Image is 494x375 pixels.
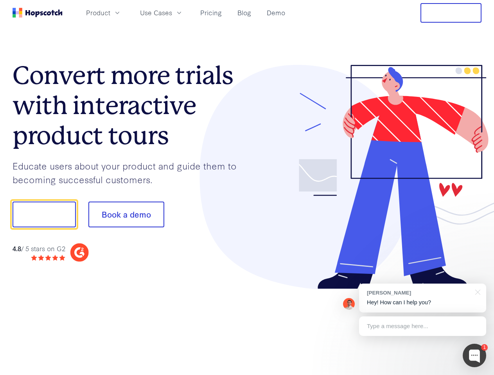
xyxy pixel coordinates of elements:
a: Pricing [197,6,225,19]
div: Type a message here... [359,316,486,336]
div: 1 [481,344,488,351]
button: Free Trial [420,3,481,23]
p: Hey! How can I help you? [367,298,478,307]
p: Educate users about your product and guide them to becoming successful customers. [13,159,247,186]
h1: Convert more trials with interactive product tours [13,61,247,150]
strong: 4.8 [13,244,21,253]
span: Use Cases [140,8,172,18]
div: [PERSON_NAME] [367,289,471,296]
button: Use Cases [135,6,188,19]
button: Product [81,6,126,19]
a: Demo [264,6,288,19]
button: Book a demo [88,202,164,227]
span: Product [86,8,110,18]
div: / 5 stars on G2 [13,244,65,254]
button: Show me! [13,202,76,227]
a: Home [13,8,63,18]
img: Mark Spera [343,298,355,310]
a: Blog [234,6,254,19]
